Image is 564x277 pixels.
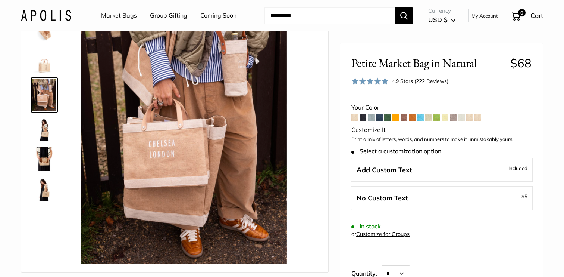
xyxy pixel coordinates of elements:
div: 4.9 Stars (222 Reviews) [351,76,448,87]
span: $5 [521,193,527,199]
label: Leave Blank [351,186,533,210]
img: Petite Market Bag in Natural [32,49,56,73]
span: No Custom Text [357,194,408,202]
iframe: Sign Up via Text for Offers [6,249,80,271]
a: Petite Market Bag in Natural [31,77,58,113]
button: USD $ [428,14,455,26]
a: Market Bags [101,10,137,21]
img: Petite Market Bag in Natural [32,117,56,141]
span: Cart [530,12,543,19]
span: Petite Market Bag in Natural [351,56,505,70]
p: Print a mix of letters, words, and numbers to make it unmistakably yours. [351,136,532,143]
span: Currency [428,6,455,16]
span: Select a customization option [351,148,441,155]
a: 0 Cart [511,10,543,22]
input: Search... [264,7,395,24]
a: Petite Market Bag in Natural [31,47,58,74]
a: Petite Market Bag in Natural [31,205,58,232]
img: Apolis [21,10,71,21]
span: $68 [510,56,532,70]
a: My Account [471,11,498,20]
span: 0 [518,9,526,16]
label: Add Custom Text [351,157,533,182]
a: Customize for Groups [356,231,410,237]
div: 4.9 Stars (222 Reviews) [392,77,448,85]
span: Included [508,163,527,172]
div: or [351,229,410,239]
a: Petite Market Bag in Natural [31,116,58,142]
span: - [519,192,527,201]
div: Customize It [351,124,532,136]
a: Petite Market Bag in Natural [31,175,58,202]
div: Your Color [351,102,532,113]
button: Search [395,7,413,24]
img: Petite Market Bag in Natural [32,79,56,111]
a: Coming Soon [200,10,236,21]
a: Petite Market Bag in Natural [31,145,58,172]
span: Add Custom Text [357,165,412,174]
img: Petite Market Bag in Natural [32,177,56,201]
a: Group Gifting [150,10,187,21]
span: USD $ [428,16,448,24]
img: Petite Market Bag in Natural [32,147,56,171]
span: In stock [351,223,381,230]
